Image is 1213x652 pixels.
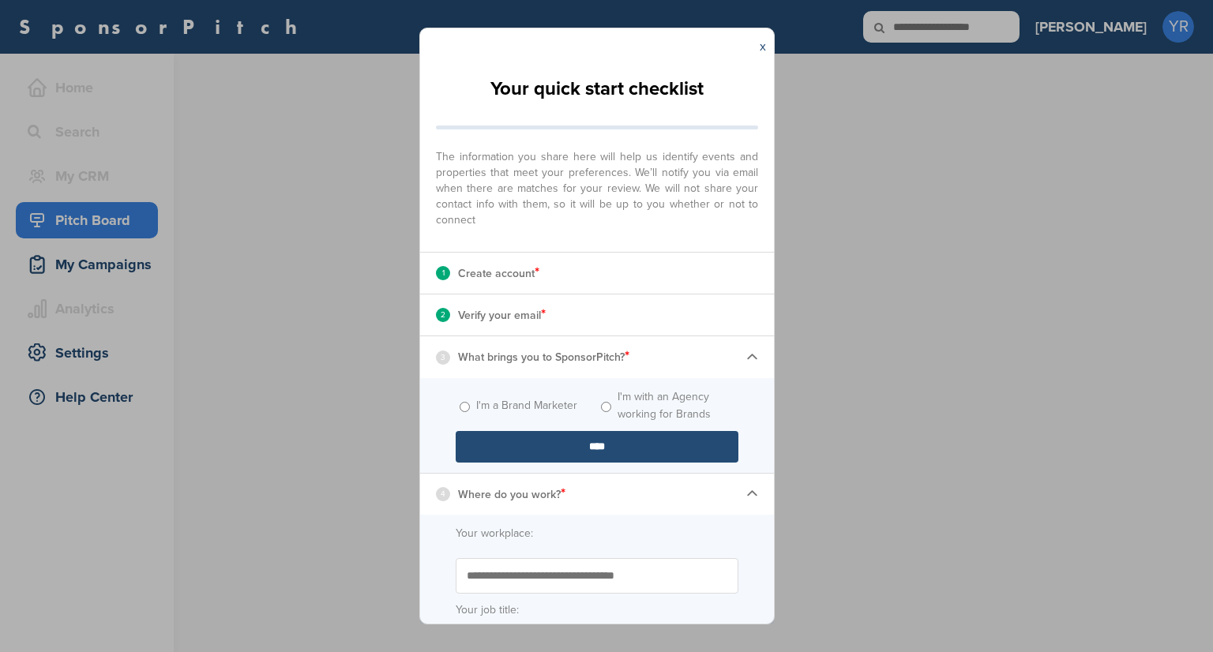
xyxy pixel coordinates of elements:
[476,397,577,414] label: I'm a Brand Marketer
[436,141,758,228] span: The information you share here will help us identify events and properties that meet your prefere...
[490,72,704,107] h2: Your quick start checklist
[458,263,539,283] p: Create account
[458,484,565,504] p: Where do you work?
[436,350,450,365] div: 3
[458,347,629,367] p: What brings you to SponsorPitch?
[436,266,450,280] div: 1
[436,487,450,501] div: 4
[458,305,546,325] p: Verify your email
[436,308,450,322] div: 2
[618,388,738,423] label: I'm with an Agency working for Brands
[746,488,758,500] img: Checklist arrow 1
[456,525,738,542] label: Your workplace:
[760,39,766,54] a: x
[746,351,758,363] img: Checklist arrow 1
[456,601,738,619] label: Your job title:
